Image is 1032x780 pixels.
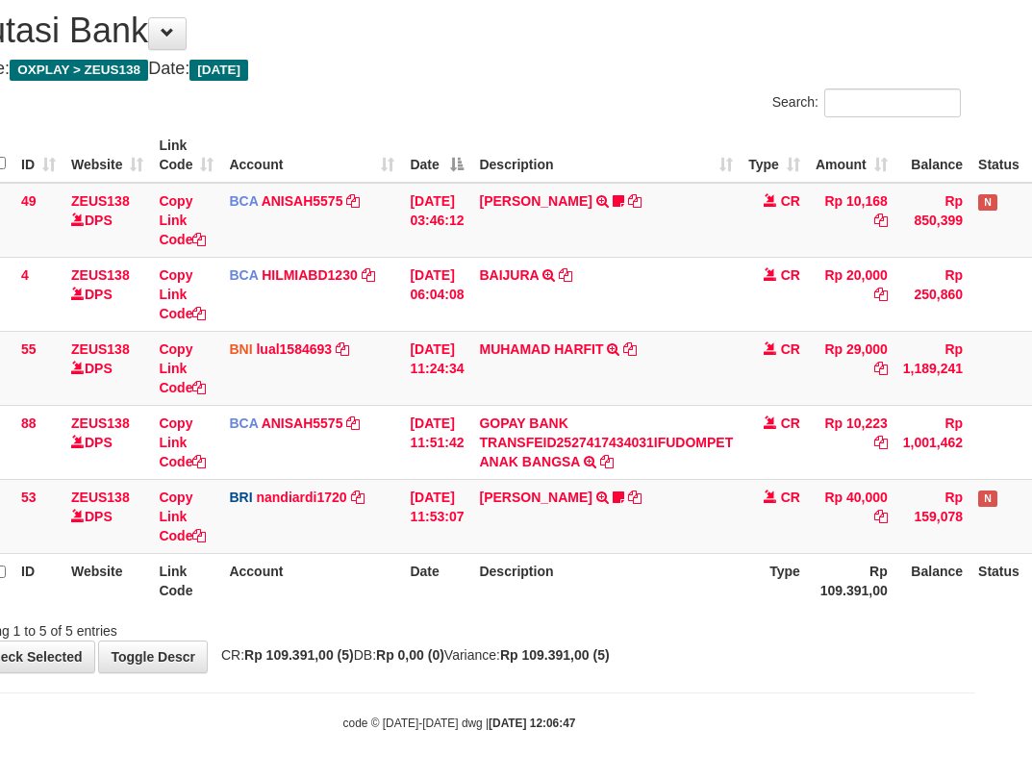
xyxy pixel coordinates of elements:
[402,479,471,553] td: [DATE] 11:53:07
[895,331,970,405] td: Rp 1,189,241
[343,717,576,730] small: code © [DATE]-[DATE] dwg |
[63,553,151,608] th: Website
[221,553,402,608] th: Account
[970,553,1027,608] th: Status
[808,479,895,553] td: Rp 40,000
[21,341,37,357] span: 55
[741,128,808,183] th: Type: activate to sort column ascending
[159,415,206,469] a: Copy Link Code
[262,415,343,431] a: ANISAH5575
[71,193,130,209] a: ZEUS138
[21,267,29,283] span: 4
[824,88,961,117] input: Search:
[479,193,592,209] a: [PERSON_NAME]
[63,405,151,479] td: DPS
[781,490,800,505] span: CR
[63,479,151,553] td: DPS
[63,331,151,405] td: DPS
[212,647,610,663] span: CR: DB: Variance:
[159,267,206,321] a: Copy Link Code
[978,194,997,211] span: Has Note
[402,128,471,183] th: Date: activate to sort column descending
[808,553,895,608] th: Rp 109.391,00
[808,128,895,183] th: Amount: activate to sort column ascending
[159,490,206,543] a: Copy Link Code
[256,490,346,505] a: nandiardi1720
[71,490,130,505] a: ZEUS138
[874,287,888,302] a: Copy Rp 20,000 to clipboard
[71,415,130,431] a: ZEUS138
[229,415,258,431] span: BCA
[559,267,572,283] a: Copy BAIJURA to clipboard
[71,341,130,357] a: ZEUS138
[402,183,471,258] td: [DATE] 03:46:12
[489,717,575,730] strong: [DATE] 12:06:47
[772,88,961,117] label: Search:
[63,257,151,331] td: DPS
[402,405,471,479] td: [DATE] 11:51:42
[808,183,895,258] td: Rp 10,168
[336,341,349,357] a: Copy lual1584693 to clipboard
[229,193,258,209] span: BCA
[781,267,800,283] span: CR
[151,128,221,183] th: Link Code: activate to sort column ascending
[600,454,614,469] a: Copy GOPAY BANK TRANSFEID2527417434031IFUDOMPET ANAK BANGSA to clipboard
[895,405,970,479] td: Rp 1,001,462
[808,331,895,405] td: Rp 29,000
[229,267,258,283] span: BCA
[781,341,800,357] span: CR
[159,341,206,395] a: Copy Link Code
[895,183,970,258] td: Rp 850,399
[895,128,970,183] th: Balance
[628,490,642,505] a: Copy BASILIUS CHARL to clipboard
[874,213,888,228] a: Copy Rp 10,168 to clipboard
[189,60,248,81] span: [DATE]
[970,128,1027,183] th: Status
[471,553,741,608] th: Description
[10,60,148,81] span: OXPLAY > ZEUS138
[781,415,800,431] span: CR
[21,193,37,209] span: 49
[479,341,603,357] a: MUHAMAD HARFIT
[13,128,63,183] th: ID: activate to sort column ascending
[479,267,539,283] a: BAIJURA
[362,267,375,283] a: Copy HILMIABD1230 to clipboard
[978,491,997,507] span: Has Note
[159,193,206,247] a: Copy Link Code
[262,267,358,283] a: HILMIABD1230
[63,128,151,183] th: Website: activate to sort column ascending
[479,415,733,469] a: GOPAY BANK TRANSFEID2527417434031IFUDOMPET ANAK BANGSA
[895,257,970,331] td: Rp 250,860
[402,257,471,331] td: [DATE] 06:04:08
[221,128,402,183] th: Account: activate to sort column ascending
[895,479,970,553] td: Rp 159,078
[402,331,471,405] td: [DATE] 11:24:34
[402,553,471,608] th: Date
[471,128,741,183] th: Description: activate to sort column ascending
[376,647,444,663] strong: Rp 0,00 (0)
[71,267,130,283] a: ZEUS138
[351,490,365,505] a: Copy nandiardi1720 to clipboard
[346,193,360,209] a: Copy ANISAH5575 to clipboard
[895,553,970,608] th: Balance
[628,193,642,209] a: Copy INA PAUJANAH to clipboard
[98,641,208,673] a: Toggle Descr
[21,490,37,505] span: 53
[808,257,895,331] td: Rp 20,000
[229,341,252,357] span: BNI
[21,415,37,431] span: 88
[13,553,63,608] th: ID
[741,553,808,608] th: Type
[151,553,221,608] th: Link Code
[229,490,252,505] span: BRI
[63,183,151,258] td: DPS
[500,647,610,663] strong: Rp 109.391,00 (5)
[262,193,343,209] a: ANISAH5575
[874,509,888,524] a: Copy Rp 40,000 to clipboard
[874,361,888,376] a: Copy Rp 29,000 to clipboard
[479,490,592,505] a: [PERSON_NAME]
[874,435,888,450] a: Copy Rp 10,223 to clipboard
[781,193,800,209] span: CR
[244,647,354,663] strong: Rp 109.391,00 (5)
[346,415,360,431] a: Copy ANISAH5575 to clipboard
